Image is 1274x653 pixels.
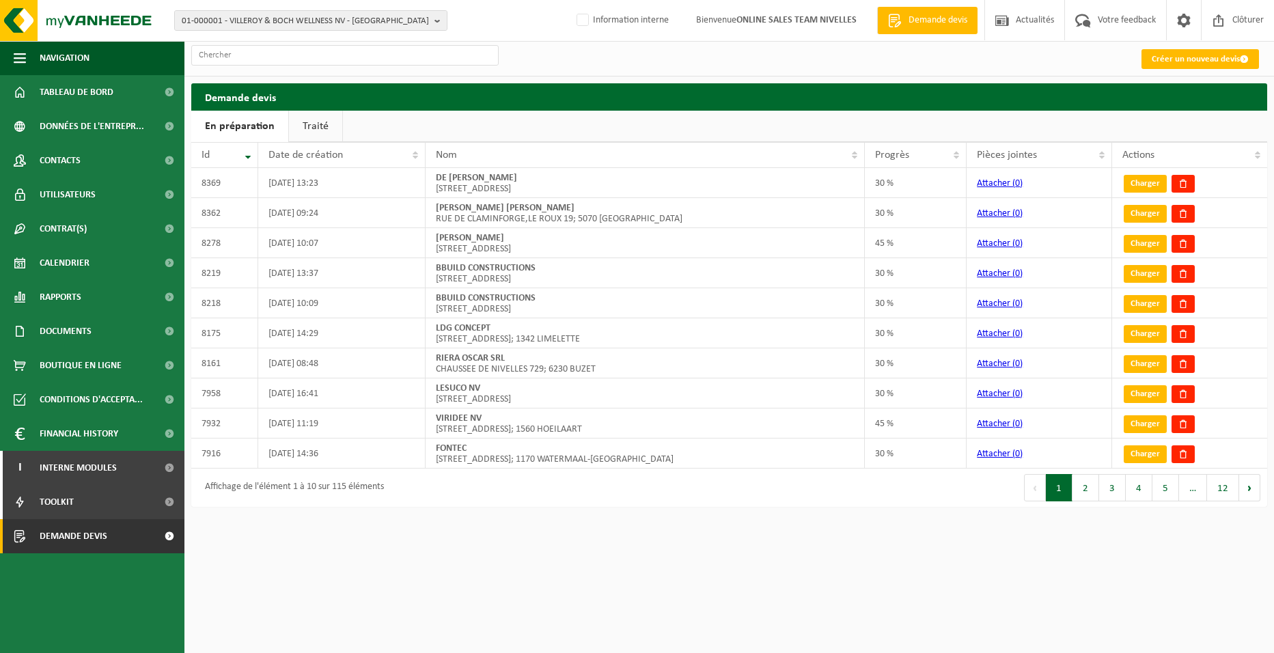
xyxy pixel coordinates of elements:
[1015,389,1020,399] span: 0
[865,288,967,318] td: 30 %
[426,168,865,198] td: [STREET_ADDRESS]
[40,314,92,348] span: Documents
[1124,325,1167,343] a: Charger
[436,293,536,303] strong: BBUILD CONSTRUCTIONS
[191,378,258,408] td: 7958
[1015,208,1020,219] span: 0
[40,383,143,417] span: Conditions d'accepta...
[40,143,81,178] span: Contacts
[977,238,1023,249] a: Attacher (0)
[40,451,117,485] span: Interne modules
[865,408,967,439] td: 45 %
[865,318,967,348] td: 30 %
[40,246,89,280] span: Calendrier
[977,268,1023,279] a: Attacher (0)
[191,45,499,66] input: Chercher
[977,419,1023,429] a: Attacher (0)
[426,348,865,378] td: CHAUSSEE DE NIVELLES 729; 6230 BUZET
[426,288,865,318] td: [STREET_ADDRESS]
[258,258,426,288] td: [DATE] 13:37
[1015,419,1020,429] span: 0
[191,408,258,439] td: 7932
[258,228,426,258] td: [DATE] 10:07
[426,318,865,348] td: [STREET_ADDRESS]; 1342 LIMELETTE
[258,318,426,348] td: [DATE] 14:29
[191,258,258,288] td: 8219
[289,111,342,142] a: Traité
[40,41,89,75] span: Navigation
[40,212,87,246] span: Contrat(s)
[977,298,1023,309] a: Attacher (0)
[1015,178,1020,189] span: 0
[258,288,426,318] td: [DATE] 10:09
[258,439,426,469] td: [DATE] 14:36
[436,173,517,183] strong: DE [PERSON_NAME]
[1124,265,1167,283] a: Charger
[40,348,122,383] span: Boutique en ligne
[977,329,1023,339] a: Attacher (0)
[1015,298,1020,309] span: 0
[436,353,505,363] strong: RIERA OSCAR SRL
[191,198,258,228] td: 8362
[865,228,967,258] td: 45 %
[1124,175,1167,193] a: Charger
[258,408,426,439] td: [DATE] 11:19
[1015,329,1020,339] span: 0
[198,475,384,500] div: Affichage de l'élément 1 à 10 sur 115 éléments
[436,443,467,454] strong: FONTEC
[865,198,967,228] td: 30 %
[1152,474,1179,501] button: 5
[1024,474,1046,501] button: Previous
[1046,474,1072,501] button: 1
[14,451,26,485] span: I
[1015,268,1020,279] span: 0
[1124,205,1167,223] a: Charger
[1207,474,1239,501] button: 12
[865,439,967,469] td: 30 %
[1099,474,1126,501] button: 3
[1124,235,1167,253] a: Charger
[191,348,258,378] td: 8161
[977,449,1023,459] a: Attacher (0)
[191,439,258,469] td: 7916
[426,198,865,228] td: RUE DE CLAMINFORGE,LE ROUX 19; 5070 [GEOGRAPHIC_DATA]
[1015,238,1020,249] span: 0
[191,318,258,348] td: 8175
[1126,474,1152,501] button: 4
[182,11,429,31] span: 01-000001 - VILLEROY & BOCH WELLNESS NV - [GEOGRAPHIC_DATA]
[40,417,118,451] span: Financial History
[877,7,978,34] a: Demande devis
[191,288,258,318] td: 8218
[977,208,1023,219] a: Attacher (0)
[426,228,865,258] td: [STREET_ADDRESS]
[40,75,113,109] span: Tableau de bord
[1239,474,1260,501] button: Next
[1124,415,1167,433] a: Charger
[1124,385,1167,403] a: Charger
[1124,295,1167,313] a: Charger
[174,10,447,31] button: 01-000001 - VILLEROY & BOCH WELLNESS NV - [GEOGRAPHIC_DATA]
[1122,150,1154,161] span: Actions
[268,150,343,161] span: Date de création
[40,280,81,314] span: Rapports
[865,378,967,408] td: 30 %
[1015,449,1020,459] span: 0
[574,10,669,31] label: Information interne
[977,389,1023,399] a: Attacher (0)
[426,408,865,439] td: [STREET_ADDRESS]; 1560 HOEILAART
[258,198,426,228] td: [DATE] 09:24
[1124,355,1167,373] a: Charger
[436,203,574,213] strong: [PERSON_NAME] [PERSON_NAME]
[40,519,107,553] span: Demande devis
[40,485,74,519] span: Toolkit
[191,111,288,142] a: En préparation
[977,359,1023,369] a: Attacher (0)
[875,150,909,161] span: Progrès
[258,378,426,408] td: [DATE] 16:41
[436,233,504,243] strong: [PERSON_NAME]
[436,263,536,273] strong: BBUILD CONSTRUCTIONS
[426,258,865,288] td: [STREET_ADDRESS]
[865,348,967,378] td: 30 %
[202,150,210,161] span: Id
[258,348,426,378] td: [DATE] 08:48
